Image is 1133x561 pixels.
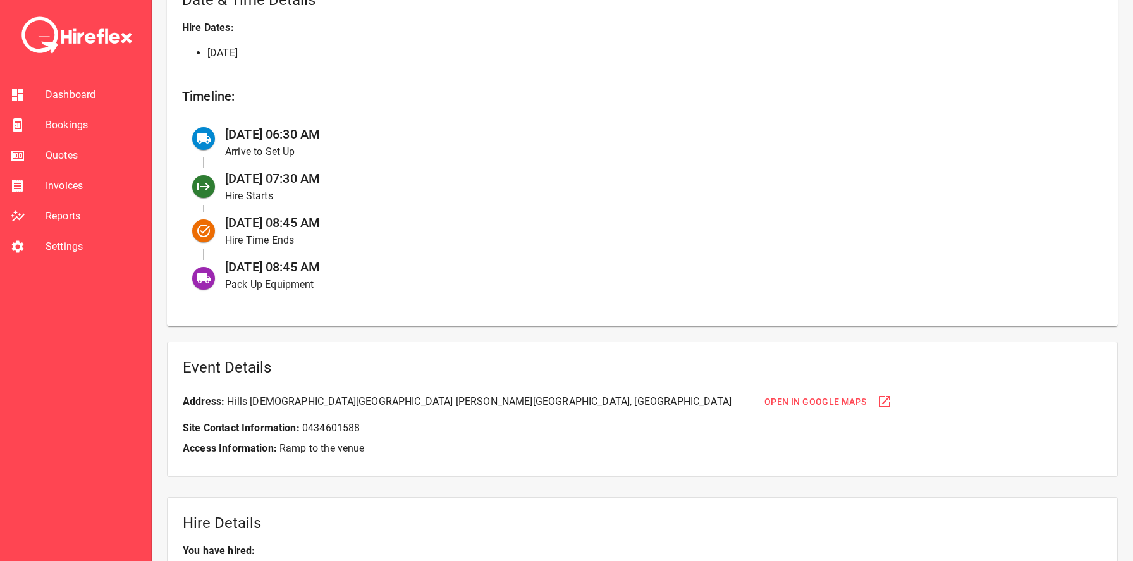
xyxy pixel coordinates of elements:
span: Reports [46,209,141,224]
span: [DATE] 08:45 AM [225,259,320,274]
span: [DATE] 06:30 AM [225,126,320,142]
span: Bookings [46,118,141,133]
span: [DATE] 08:45 AM [225,215,320,230]
b: Access Information: [183,442,277,454]
h6: Timeline: [182,86,1103,106]
div: Hills [DEMOGRAPHIC_DATA][GEOGRAPHIC_DATA] [PERSON_NAME][GEOGRAPHIC_DATA], [GEOGRAPHIC_DATA] [183,394,732,409]
span: Dashboard [46,87,141,102]
p: You have hired: [183,543,1102,558]
span: Settings [46,239,141,254]
p: Ramp to the venue [183,441,1102,456]
span: [DATE] 07:30 AM [225,171,320,186]
p: 0434601588 [183,421,1102,436]
span: Quotes [46,148,141,163]
p: Hire Dates: [182,20,1103,35]
li: [DATE] [207,46,1103,61]
h5: Event Details [183,357,1102,378]
p: Hire Time Ends [225,233,1082,248]
span: Invoices [46,178,141,194]
p: Hire Starts [225,188,1082,204]
p: Pack Up Equipment [225,277,1082,292]
b: Address: [183,395,224,407]
h5: Hire Details [183,513,1102,533]
b: Site Contact Information: [183,422,300,434]
span: Open in Google Maps [764,394,867,410]
p: Arrive to Set Up [225,144,1082,159]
